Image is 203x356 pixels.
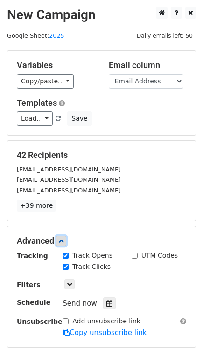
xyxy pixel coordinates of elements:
small: Google Sheet: [7,32,64,39]
a: Load... [17,111,53,126]
a: Daily emails left: 50 [133,32,196,39]
small: [EMAIL_ADDRESS][DOMAIN_NAME] [17,187,121,194]
a: Copy/paste... [17,74,74,89]
button: Save [67,111,91,126]
a: 2025 [49,32,64,39]
h5: Variables [17,60,95,70]
strong: Schedule [17,299,50,306]
h5: 42 Recipients [17,150,186,160]
strong: Filters [17,281,41,288]
span: Send now [63,299,97,308]
a: Copy unsubscribe link [63,329,147,337]
h5: Advanced [17,236,186,246]
a: +39 more [17,200,56,212]
label: Track Opens [72,251,112,260]
strong: Tracking [17,252,48,260]
h5: Email column [109,60,187,70]
strong: Unsubscribe [17,318,63,325]
a: Templates [17,98,57,108]
span: Daily emails left: 50 [133,31,196,41]
small: [EMAIL_ADDRESS][DOMAIN_NAME] [17,176,121,183]
small: [EMAIL_ADDRESS][DOMAIN_NAME] [17,166,121,173]
label: UTM Codes [141,251,178,260]
label: Track Clicks [72,262,111,272]
h2: New Campaign [7,7,196,23]
label: Add unsubscribe link [72,316,140,326]
iframe: Chat Widget [156,311,203,356]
